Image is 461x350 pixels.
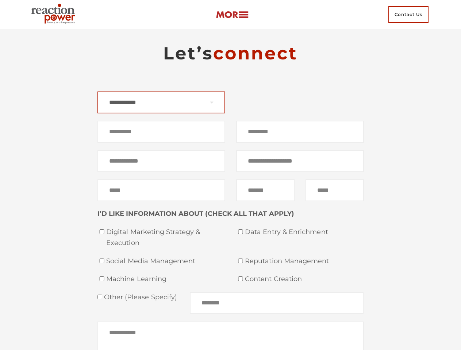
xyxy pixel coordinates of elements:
span: Machine Learning [106,274,225,285]
span: Social Media Management [106,256,225,267]
span: connect [213,43,298,64]
strong: I’D LIKE INFORMATION ABOUT (CHECK ALL THAT APPLY) [97,210,294,218]
span: Contact Us [388,6,429,23]
h2: Let’s [97,42,364,64]
span: Other (please specify) [102,293,177,301]
span: Reputation Management [245,256,364,267]
span: Content Creation [245,274,364,285]
span: Data Entry & Enrichment [245,227,364,238]
img: more-btn.png [216,11,249,19]
span: Digital Marketing Strategy & Execution [106,227,225,248]
img: Executive Branding | Personal Branding Agency [28,1,81,28]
